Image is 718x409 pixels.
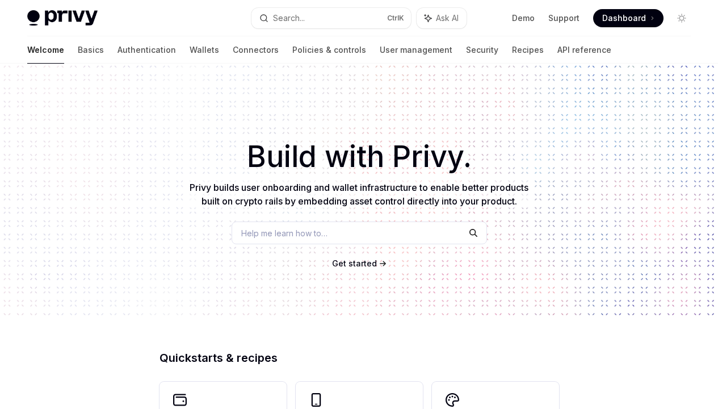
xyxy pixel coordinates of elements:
[159,352,278,364] span: Quickstarts & recipes
[273,11,305,25] div: Search...
[332,258,377,269] a: Get started
[548,12,580,24] a: Support
[512,36,544,64] a: Recipes
[593,9,664,27] a: Dashboard
[380,36,452,64] a: User management
[436,12,459,24] span: Ask AI
[557,36,611,64] a: API reference
[190,36,219,64] a: Wallets
[251,8,411,28] button: Search...CtrlK
[117,36,176,64] a: Authentication
[241,227,327,239] span: Help me learn how to…
[387,14,404,23] span: Ctrl K
[233,36,279,64] a: Connectors
[27,10,98,26] img: light logo
[190,182,528,207] span: Privy builds user onboarding and wallet infrastructure to enable better products built on crypto ...
[27,36,64,64] a: Welcome
[247,147,472,167] span: Build with Privy.
[673,9,691,27] button: Toggle dark mode
[417,8,467,28] button: Ask AI
[512,12,535,24] a: Demo
[78,36,104,64] a: Basics
[292,36,366,64] a: Policies & controls
[466,36,498,64] a: Security
[602,12,646,24] span: Dashboard
[332,258,377,268] span: Get started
